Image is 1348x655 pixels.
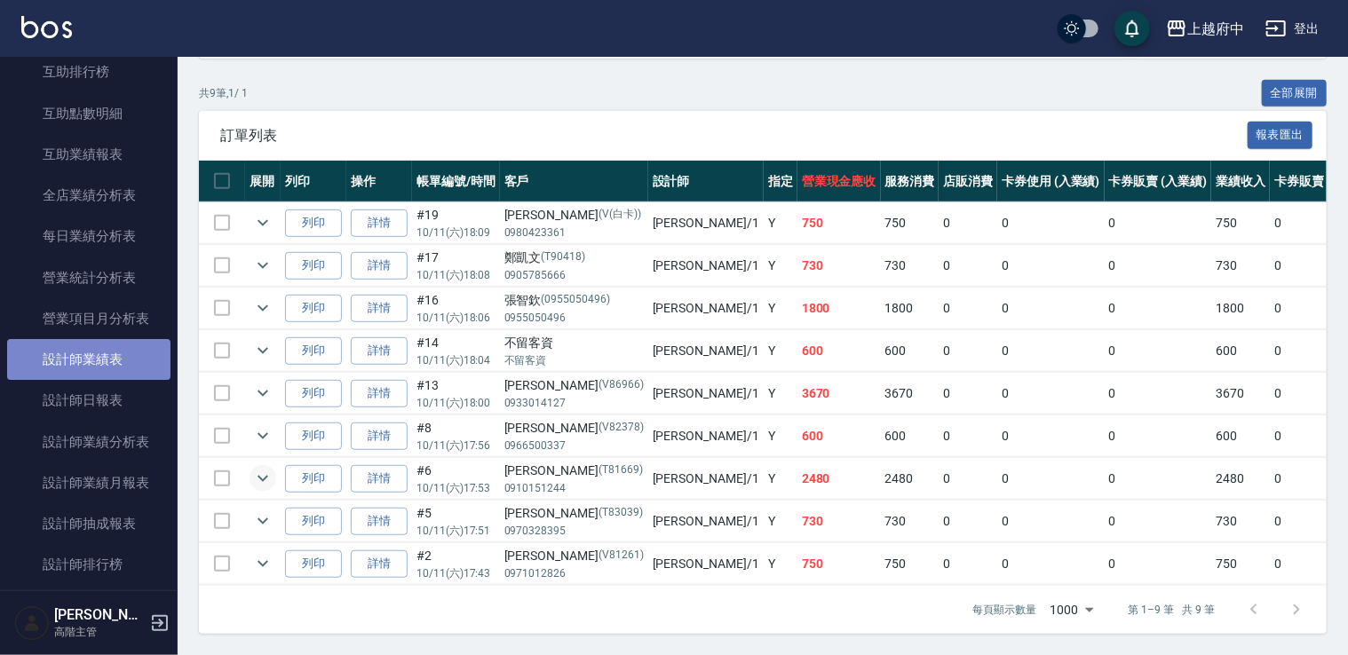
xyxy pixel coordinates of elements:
td: 730 [1211,245,1270,287]
p: 共 9 筆, 1 / 1 [199,85,248,101]
a: 營業統計分析表 [7,257,170,298]
div: 鄭凱文 [504,249,644,267]
button: 全部展開 [1262,80,1328,107]
p: 0905785666 [504,267,644,283]
button: 列印 [285,422,342,450]
td: 0 [997,288,1105,329]
button: 登出 [1258,12,1327,45]
a: 詳情 [351,252,408,280]
a: 設計師日報表 [7,380,170,421]
a: 詳情 [351,337,408,365]
td: Y [764,373,797,414]
td: 730 [881,245,940,287]
td: 0 [939,458,997,500]
td: 0 [997,415,1105,457]
td: 3670 [1211,373,1270,414]
a: 詳情 [351,508,408,535]
td: Y [764,330,797,372]
td: 2480 [881,458,940,500]
td: 0 [1105,245,1212,287]
th: 店販消費 [939,161,997,202]
td: 0 [1105,373,1212,414]
a: 詳情 [351,380,408,407]
button: 報表匯出 [1248,122,1313,149]
td: #2 [412,543,500,585]
p: 0910151244 [504,480,644,496]
td: 0 [997,458,1105,500]
td: 750 [881,202,940,244]
td: 600 [1211,415,1270,457]
button: expand row [250,252,276,279]
td: 0 [997,543,1105,585]
td: 0 [1105,288,1212,329]
a: 設計師業績月報表 [7,462,170,503]
td: [PERSON_NAME] /1 [648,501,764,542]
h5: [PERSON_NAME] [54,606,145,624]
img: Person [14,605,50,641]
td: 600 [797,415,881,457]
td: #13 [412,373,500,414]
td: [PERSON_NAME] /1 [648,458,764,500]
div: [PERSON_NAME] [504,504,644,523]
button: 列印 [285,295,342,322]
div: 上越府中 [1187,18,1244,40]
td: 3670 [797,373,881,414]
p: (V82378) [599,419,644,438]
th: 卡券使用 (入業績) [997,161,1105,202]
th: 服務消費 [881,161,940,202]
th: 設計師 [648,161,764,202]
a: 每日業績分析表 [7,216,170,256]
p: 10/11 (六) 17:56 [416,438,496,454]
td: #6 [412,458,500,500]
p: 第 1–9 筆 共 9 筆 [1129,602,1215,618]
button: expand row [250,508,276,534]
a: 詳情 [351,295,408,322]
p: 0971012826 [504,565,644,581]
button: 列印 [285,508,342,535]
td: 0 [939,415,997,457]
td: 730 [881,501,940,542]
div: [PERSON_NAME] [504,547,644,565]
td: 0 [997,245,1105,287]
td: #16 [412,288,500,329]
td: [PERSON_NAME] /1 [648,288,764,329]
a: 設計師業績分析表 [7,422,170,462]
button: expand row [250,337,276,364]
td: 3670 [881,373,940,414]
a: 互助排行榜 [7,51,170,92]
p: 0980423361 [504,225,644,241]
td: 0 [997,330,1105,372]
button: expand row [250,380,276,406]
button: expand row [250,422,276,449]
p: 10/11 (六) 17:53 [416,480,496,496]
a: 設計師排行榜 [7,544,170,585]
td: 0 [1105,543,1212,585]
td: 0 [939,202,997,244]
td: 1800 [881,288,940,329]
button: expand row [250,465,276,492]
td: Y [764,458,797,500]
td: #17 [412,245,500,287]
td: 730 [797,245,881,287]
td: 730 [1211,501,1270,542]
td: 730 [797,501,881,542]
th: 卡券販賣 (入業績) [1105,161,1212,202]
td: Y [764,501,797,542]
p: 不留客資 [504,352,644,368]
td: 0 [939,288,997,329]
button: 列印 [285,209,342,237]
button: 列印 [285,337,342,365]
button: expand row [250,550,276,577]
div: 不留客資 [504,334,644,352]
td: 0 [997,202,1105,244]
td: 0 [939,543,997,585]
p: 10/11 (六) 18:00 [416,395,496,411]
td: Y [764,202,797,244]
td: 600 [1211,330,1270,372]
th: 展開 [245,161,281,202]
p: 10/11 (六) 18:06 [416,310,496,326]
th: 客戶 [500,161,648,202]
td: 0 [939,330,997,372]
a: 商品銷售排行榜 [7,586,170,627]
div: [PERSON_NAME] [504,419,644,438]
